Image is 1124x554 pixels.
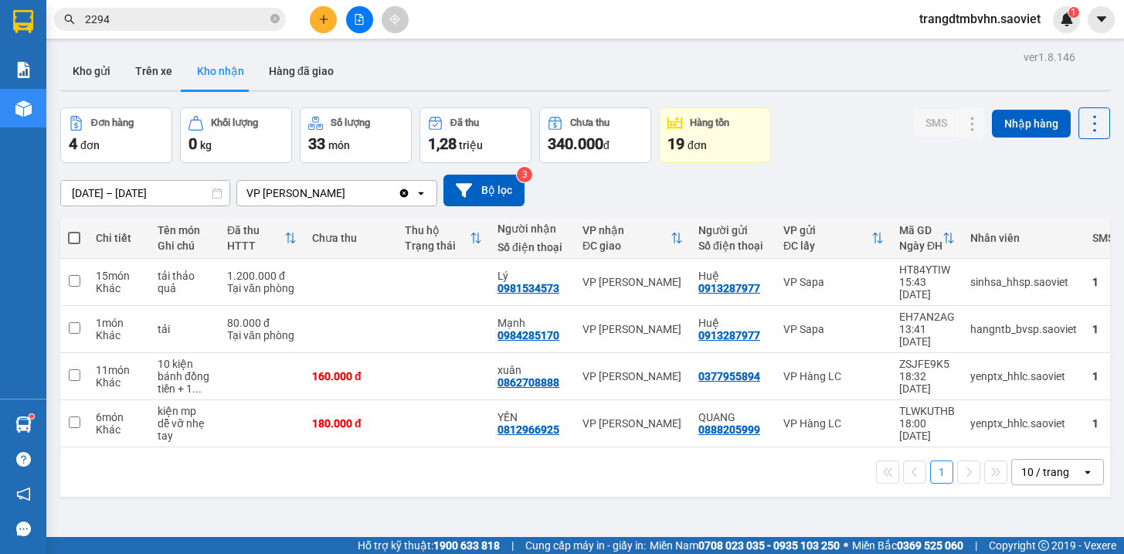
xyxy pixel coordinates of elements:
div: yenptx_hhlc.saoviet [970,417,1077,430]
strong: 0708 023 035 - 0935 103 250 [698,539,840,552]
div: ĐC lấy [783,240,871,252]
span: kg [200,139,212,151]
span: đơn [688,139,707,151]
img: logo-vxr [13,10,33,33]
div: tải [158,323,212,335]
div: 10 / trang [1021,464,1069,480]
div: 0913287977 [698,329,760,342]
div: Tại văn phòng [227,329,297,342]
button: SMS [913,109,959,137]
input: Selected VP Gia Lâm. [347,185,348,201]
th: Toggle SortBy [776,218,891,259]
div: 18:32 [DATE] [899,370,955,395]
button: aim [382,6,409,33]
span: 33 [308,134,325,153]
div: HT84YTIW [899,263,955,276]
div: 18:00 [DATE] [899,417,955,442]
div: TLWKUTHB [899,405,955,417]
div: Mã GD [899,224,942,236]
span: 340.000 [548,134,603,153]
div: Trạng thái [405,240,470,252]
div: Khác [96,423,142,436]
div: Đã thu [227,224,284,236]
span: 0 [188,134,197,153]
div: 0913287977 [698,282,760,294]
div: dễ vỡ nhẹ tay [158,417,212,442]
div: VP [PERSON_NAME] [582,276,683,288]
span: 4 [69,134,77,153]
img: solution-icon [15,62,32,78]
span: copyright [1038,540,1049,551]
div: Người gửi [698,224,768,236]
div: 15:43 [DATE] [899,276,955,301]
div: Chi tiết [96,232,142,244]
div: Tại văn phòng [227,282,297,294]
button: Đơn hàng4đơn [60,107,172,163]
div: Chưa thu [570,117,610,128]
th: Toggle SortBy [575,218,691,259]
span: file-add [354,14,365,25]
span: trangdtmbvhn.saoviet [907,9,1053,29]
sup: 1 [1068,7,1079,18]
th: Toggle SortBy [891,218,963,259]
button: caret-down [1088,6,1115,33]
div: SMS [1092,232,1114,244]
div: Người nhận [497,223,567,235]
div: Huệ [698,270,768,282]
sup: 3 [517,167,532,182]
div: Mạnh [497,317,567,329]
span: caret-down [1095,12,1109,26]
span: close-circle [270,12,280,27]
svg: open [1082,466,1094,478]
img: warehouse-icon [15,100,32,117]
div: 0888205999 [698,423,760,436]
div: Khác [96,329,142,342]
button: Trên xe [123,53,185,90]
strong: 0369 525 060 [897,539,963,552]
button: Số lượng33món [300,107,412,163]
div: Số điện thoại [698,240,768,252]
div: yenptx_hhlc.saoviet [970,370,1077,382]
button: file-add [346,6,373,33]
img: icon-new-feature [1060,12,1074,26]
div: Nhân viên [970,232,1077,244]
div: kiện mp [158,405,212,417]
div: Hàng tồn [690,117,729,128]
span: | [975,537,977,554]
span: ... [192,382,202,395]
div: Đã thu [450,117,479,128]
button: Hàng tồn19đơn [659,107,771,163]
div: YẾN [497,411,567,423]
div: Lý [497,270,567,282]
span: question-circle [16,452,31,467]
span: plus [318,14,329,25]
div: 1.200.000 đ [227,270,297,282]
div: 80.000 đ [227,317,297,329]
div: sinhsa_hhsp.saoviet [970,276,1077,288]
div: VP Sapa [783,323,884,335]
input: Select a date range. [61,181,229,206]
span: | [511,537,514,554]
div: 160.000 đ [312,370,389,382]
button: Kho nhận [185,53,256,90]
div: VP Sapa [783,276,884,288]
span: Miền Nam [650,537,840,554]
div: 10 kiện bánh đồng tiền + 1 kiện vỏ [158,358,212,395]
button: Đã thu1,28 triệu [419,107,531,163]
div: Ghi chú [158,240,212,252]
button: Khối lượng0kg [180,107,292,163]
div: Tên món [158,224,212,236]
th: Toggle SortBy [219,218,304,259]
div: 13:41 [DATE] [899,323,955,348]
div: Đơn hàng [91,117,134,128]
div: ver 1.8.146 [1024,49,1075,66]
div: 6 món [96,411,142,423]
div: 0984285170 [497,329,559,342]
sup: 1 [29,414,34,419]
div: 0377955894 [698,370,760,382]
div: Ngày ĐH [899,240,942,252]
div: Số điện thoại [497,241,567,253]
div: 0862708888 [497,376,559,389]
div: HTTT [227,240,284,252]
div: VP [PERSON_NAME] [582,370,683,382]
